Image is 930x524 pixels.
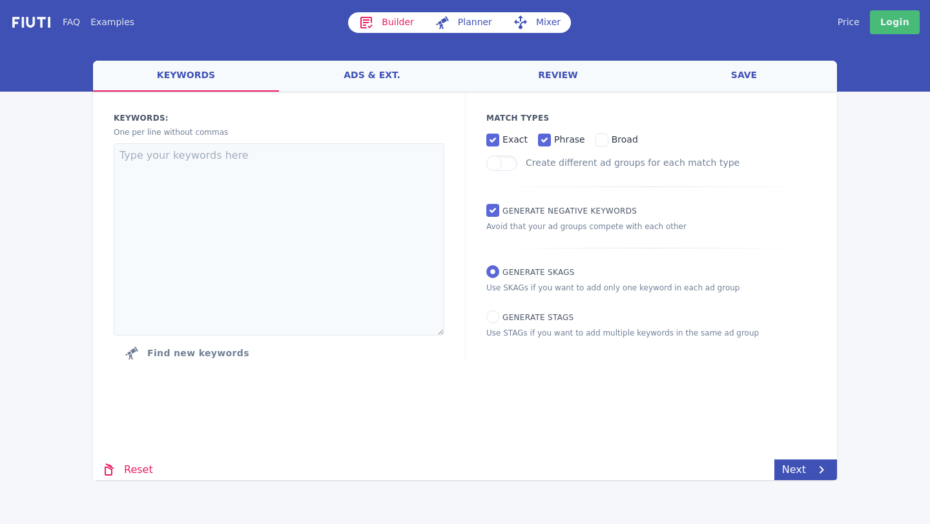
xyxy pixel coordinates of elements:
input: exact [486,134,499,146]
a: Planner [424,12,502,33]
a: Builder [348,12,424,33]
input: phrase [538,134,551,146]
a: Reset [93,459,161,480]
label: Keywords: [114,112,444,124]
a: Login [870,10,920,34]
span: Generate STAGs [502,313,573,322]
input: Generate STAGs [486,310,499,323]
p: One per line without commas [114,126,444,138]
input: Generate Negative keywords [486,204,499,217]
a: review [465,61,651,92]
p: Use SKAGs if you want to add only one keyword in each ad group [486,282,816,294]
p: Avoid that your ad groups compete with each other [486,221,816,232]
label: Create different ad groups for each match type [526,157,739,168]
p: Match Types [486,112,816,124]
a: save [651,61,837,92]
a: Examples [90,15,134,29]
a: ads & ext. [279,61,465,92]
a: Next [774,459,837,480]
a: Price [838,15,860,29]
button: Click to find new keywords related to those above [114,340,260,366]
span: phrase [554,134,585,145]
span: Generate SKAGs [502,268,575,277]
span: exact [502,134,528,145]
input: Generate SKAGs [486,265,499,278]
img: f731f27.png [10,15,52,30]
p: Use STAGs if you want to add multiple keywords in the same ad group [486,327,816,339]
span: broad [612,134,638,145]
input: broad [595,134,608,146]
a: Mixer [502,12,571,33]
a: keywords [93,61,279,92]
span: Generate Negative keywords [502,207,637,216]
a: FAQ [63,15,80,29]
